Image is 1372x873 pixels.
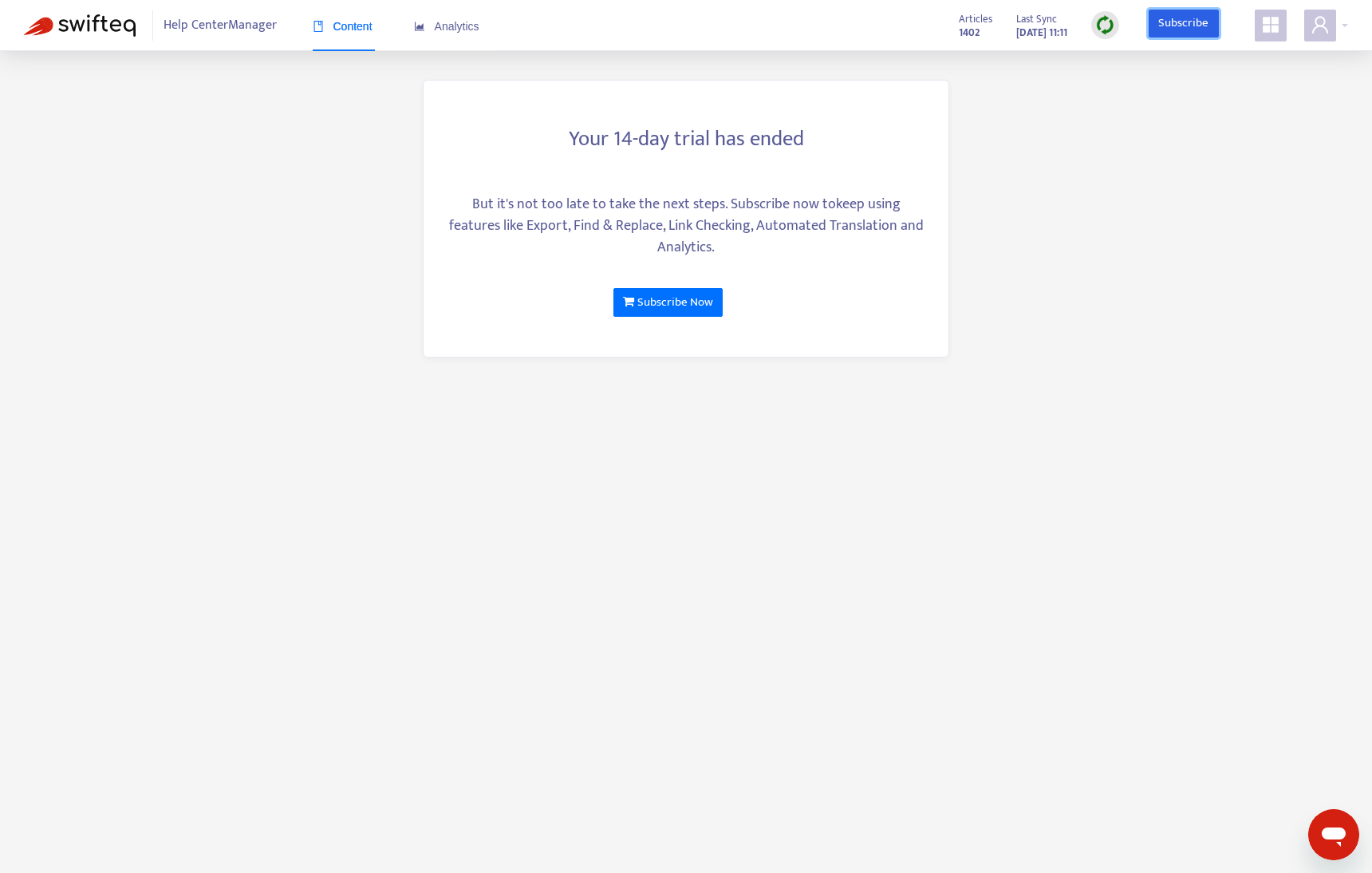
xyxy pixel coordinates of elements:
span: Articles [959,10,992,28]
strong: 1402 [959,24,980,41]
iframe: Button to launch messaging window [1308,809,1359,860]
h3: Your 14-day trial has ended [447,127,925,152]
a: Subscribe Now [613,288,723,317]
span: Help Center Manager [164,10,277,41]
span: user [1311,15,1330,34]
span: appstore [1261,15,1280,34]
span: Content [313,20,373,33]
a: Subscribe [1149,10,1219,38]
div: But it's not too late to take the next steps. Subscribe now to keep using features like Export, F... [447,194,925,259]
span: area-chart [414,21,425,32]
span: book [313,21,324,32]
span: Analytics [414,20,479,33]
strong: [DATE] 11:11 [1016,24,1067,41]
img: Swifteq [24,14,136,37]
span: Last Sync [1016,10,1057,28]
img: sync.dc5367851b00ba804db3.png [1095,15,1115,35]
